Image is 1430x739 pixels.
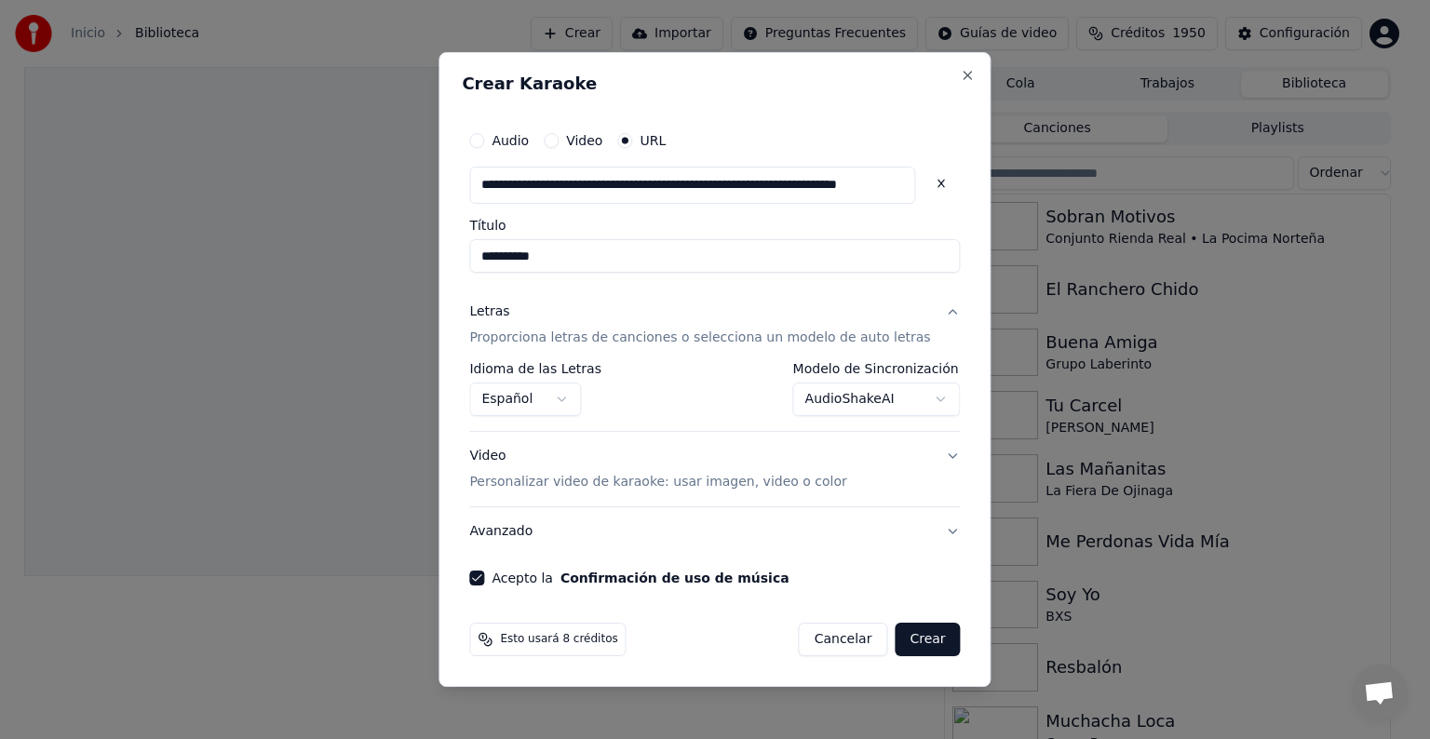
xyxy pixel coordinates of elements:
[492,134,529,147] label: Audio
[492,571,789,584] label: Acepto la
[500,632,617,647] span: Esto usará 8 créditos
[469,473,846,491] p: Personalizar video de karaoke: usar imagen, video o color
[640,134,666,147] label: URL
[895,623,960,656] button: Crear
[469,288,960,362] button: LetrasProporciona letras de canciones o selecciona un modelo de auto letras
[566,134,602,147] label: Video
[793,362,961,375] label: Modelo de Sincronización
[469,362,960,431] div: LetrasProporciona letras de canciones o selecciona un modelo de auto letras
[469,302,509,321] div: Letras
[469,219,960,232] label: Título
[469,362,601,375] label: Idioma de las Letras
[560,571,789,584] button: Acepto la
[462,75,967,92] h2: Crear Karaoke
[469,329,930,347] p: Proporciona letras de canciones o selecciona un modelo de auto letras
[799,623,888,656] button: Cancelar
[469,447,846,491] div: Video
[469,507,960,556] button: Avanzado
[469,432,960,506] button: VideoPersonalizar video de karaoke: usar imagen, video o color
